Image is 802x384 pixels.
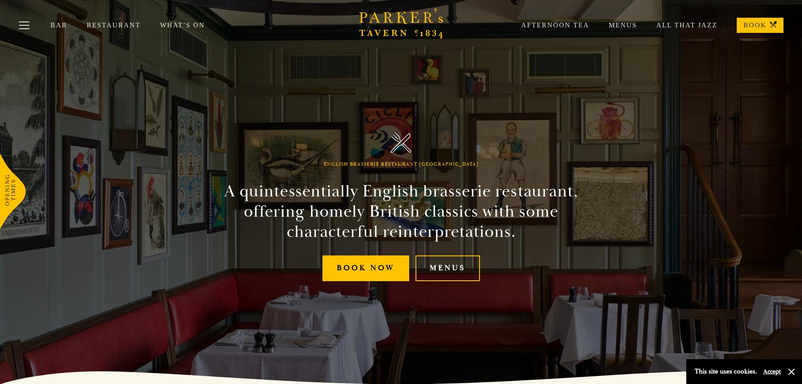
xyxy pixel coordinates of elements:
[763,368,781,376] button: Accept
[209,181,593,242] h2: A quintessentially English brasserie restaurant, offering homely British classics with some chara...
[787,368,796,376] button: Close and accept
[324,161,479,167] h1: English Brasserie Restaurant [GEOGRAPHIC_DATA]
[322,255,409,281] a: Book Now
[391,132,411,153] img: Parker's Tavern Brasserie Cambridge
[695,365,757,378] p: This site uses cookies.
[416,255,480,281] a: Menus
